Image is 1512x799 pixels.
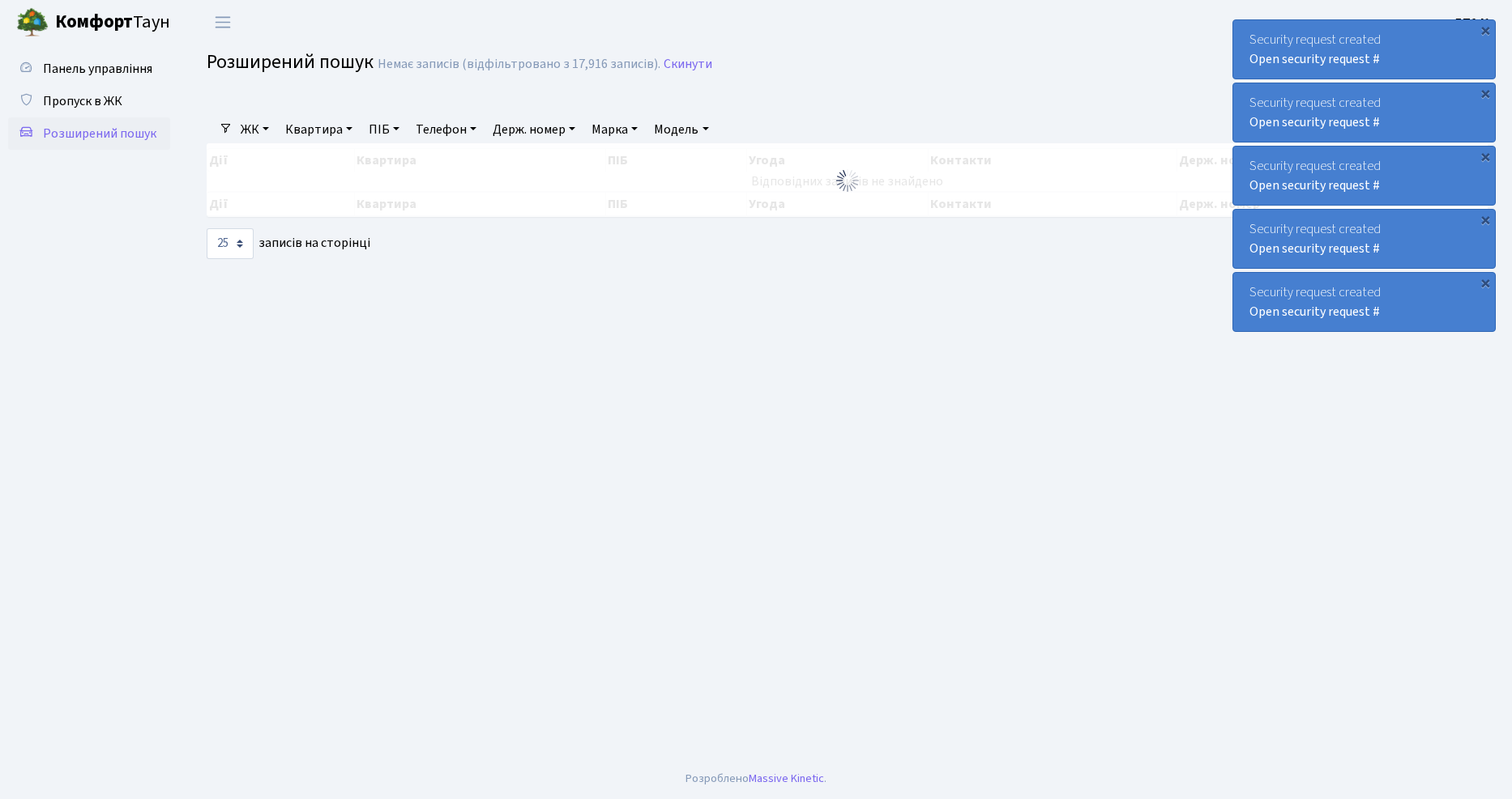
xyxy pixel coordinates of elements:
[8,85,170,117] a: Пропуск в ЖК
[664,57,712,72] a: Скинути
[8,117,170,150] a: Розширений пошук
[234,116,275,143] a: ЖК
[835,168,861,193] img: Обробка...
[43,92,122,110] span: Пропуск в ЖК
[378,57,660,72] div: Немає записів (відфільтровано з 17,916 записів).
[486,116,582,143] a: Держ. номер
[585,116,644,143] a: Марка
[207,228,370,259] label: записів на сторінці
[1477,148,1493,164] div: ×
[686,770,826,788] div: Розроблено .
[1249,303,1380,321] a: Open security request #
[1249,50,1380,68] a: Open security request #
[1233,210,1495,268] div: Security request created
[8,53,170,85] a: Панель управління
[362,116,406,143] a: ПІБ
[203,9,243,36] button: Переключити навігацію
[409,116,483,143] a: Телефон
[279,116,359,143] a: Квартира
[1233,147,1495,205] div: Security request created
[43,125,156,142] span: Розширений пошук
[1477,274,1493,291] div: ×
[55,9,133,35] b: Комфорт
[1233,273,1495,331] div: Security request created
[647,116,715,143] a: Модель
[1249,113,1380,131] a: Open security request #
[1233,83,1495,142] div: Security request created
[749,770,824,787] a: Massive Kinetic
[43,60,152,78] span: Панель управління
[1477,22,1493,38] div: ×
[55,9,170,36] span: Таун
[1477,211,1493,227] div: ×
[1477,85,1493,101] div: ×
[1453,13,1493,32] a: ДП1 К.
[16,6,49,39] img: logo.png
[1453,14,1493,32] b: ДП1 К.
[207,48,374,76] span: Розширений пошук
[1249,240,1380,257] a: Open security request #
[207,228,254,259] select: записів на сторінці
[1249,176,1380,194] a: Open security request #
[1233,20,1495,79] div: Security request created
